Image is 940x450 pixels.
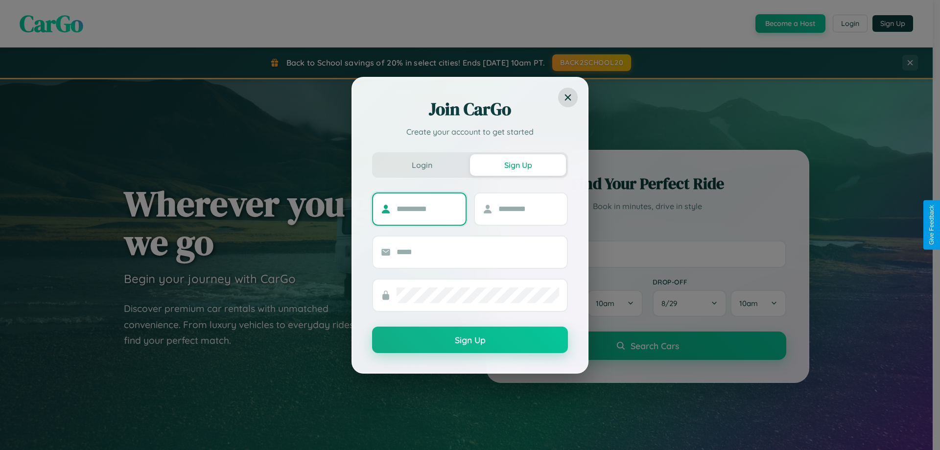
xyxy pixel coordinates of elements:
[928,205,935,245] div: Give Feedback
[470,154,566,176] button: Sign Up
[372,327,568,353] button: Sign Up
[372,97,568,121] h2: Join CarGo
[374,154,470,176] button: Login
[372,126,568,138] p: Create your account to get started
